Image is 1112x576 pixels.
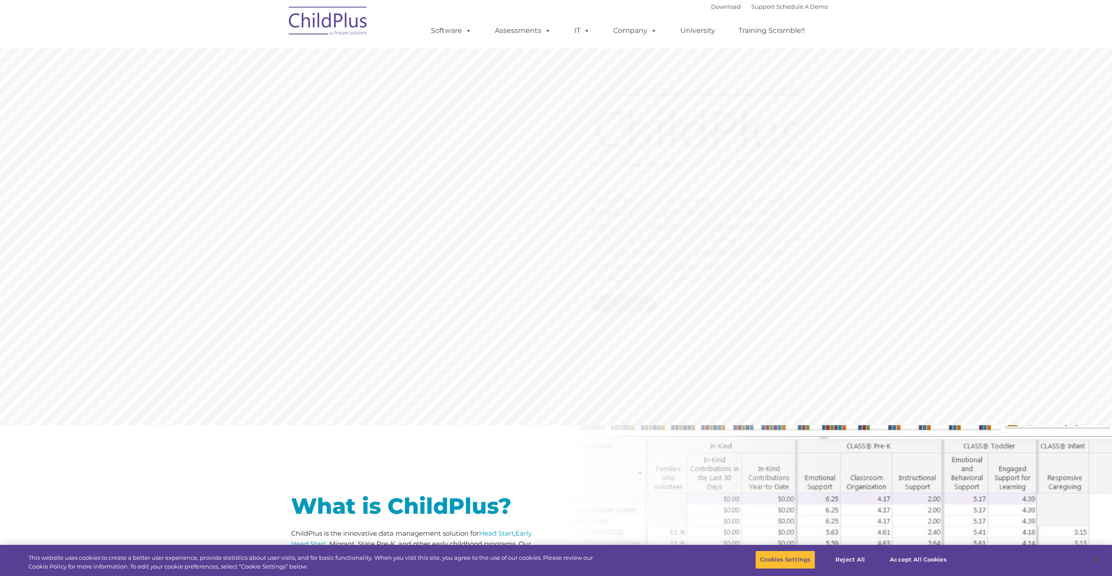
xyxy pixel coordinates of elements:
button: Reject All [823,551,878,569]
a: Support [751,3,774,10]
a: Company [604,22,666,39]
a: Assessments [486,22,560,39]
h1: What is ChildPlus? [291,495,550,517]
a: Get Started [590,295,656,313]
a: Head Start [479,529,514,537]
div: This website uses cookies to create a better user experience, provide statistics about user visit... [28,554,611,571]
button: Accept All Cookies [885,551,951,569]
a: University [671,22,724,39]
button: Cookies Settings [755,551,815,569]
a: Software [422,22,480,39]
a: Download [711,3,741,10]
a: Training Scramble!! [730,22,814,39]
a: Early Head Start [291,529,532,548]
a: Schedule A Demo [776,3,828,10]
button: Close [1088,550,1108,569]
font: | [711,3,828,10]
a: IT [565,22,599,39]
rs-layer: ChildPlus is an all-in-one software solution for Head Start, EHS, Migrant, State Pre-K, or other ... [591,194,808,286]
img: ChildPlus by Procare Solutions [284,0,372,44]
